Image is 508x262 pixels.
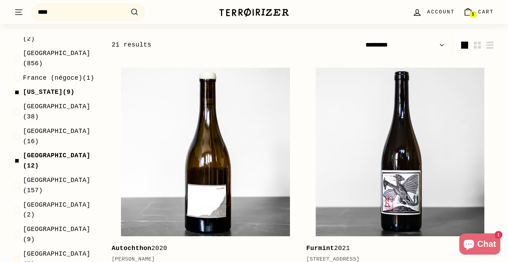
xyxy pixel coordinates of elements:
[23,151,100,171] span: (12)
[408,2,459,23] a: Account
[23,102,100,122] span: (38)
[306,243,487,254] div: 2021
[459,2,498,23] a: Cart
[306,245,334,252] b: Furmint
[457,233,502,256] inbox-online-store-chat: Shopify online store chat
[23,103,90,110] span: [GEOGRAPHIC_DATA]
[23,201,90,208] span: [GEOGRAPHIC_DATA]
[23,226,90,233] span: [GEOGRAPHIC_DATA]
[23,73,95,83] span: (1)
[23,87,74,97] span: (9)
[23,126,100,147] span: (16)
[23,50,90,57] span: [GEOGRAPHIC_DATA]
[111,243,292,254] div: 2020
[472,12,474,17] span: 1
[23,224,100,245] span: (9)
[23,48,100,69] span: (856)
[111,245,151,252] b: Autochthon
[23,152,90,159] span: [GEOGRAPHIC_DATA]
[23,177,90,184] span: [GEOGRAPHIC_DATA]
[427,8,455,16] span: Account
[23,175,100,196] span: (157)
[23,128,90,135] span: [GEOGRAPHIC_DATA]
[23,200,100,220] span: (2)
[111,40,303,50] div: 21 results
[23,74,83,81] span: France (négoce)
[23,250,90,257] span: [GEOGRAPHIC_DATA]
[478,8,494,16] span: Cart
[23,89,63,96] span: [US_STATE]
